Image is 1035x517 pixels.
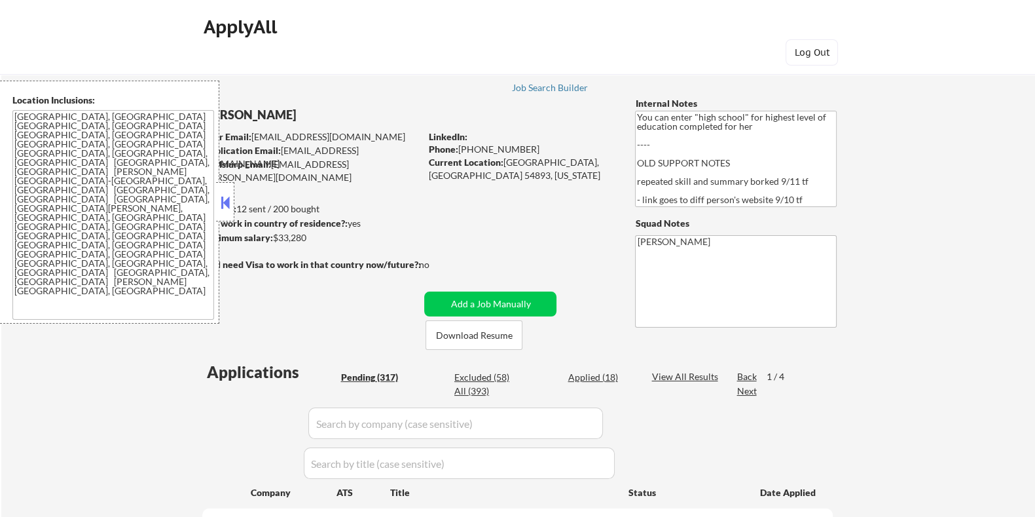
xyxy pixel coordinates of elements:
[202,259,420,270] strong: Will need Visa to work in that country now/future?:
[250,486,336,499] div: Company
[390,486,615,499] div: Title
[206,364,336,380] div: Applications
[202,232,272,243] strong: Minimum salary:
[428,157,503,168] strong: Current Location:
[202,231,420,244] div: $33,280
[628,480,740,504] div: Status
[202,159,270,170] strong: Mailslurp Email:
[418,258,456,271] div: no
[202,158,420,183] div: [EMAIL_ADDRESS][PERSON_NAME][DOMAIN_NAME]
[336,486,390,499] div: ATS
[512,83,589,92] div: Job Search Builder
[454,371,520,384] div: Excluded (58)
[202,217,416,230] div: yes
[736,385,757,398] div: Next
[651,370,721,383] div: View All Results
[202,202,420,216] div: 12 sent / 200 bought
[568,371,633,384] div: Applied (18)
[428,143,613,156] div: [PHONE_NUMBER]
[635,97,837,110] div: Internal Notes
[428,144,458,155] strong: Phone:
[340,371,406,384] div: Pending (317)
[12,94,214,107] div: Location Inclusions:
[736,370,757,383] div: Back
[202,107,471,123] div: [PERSON_NAME]
[308,408,603,439] input: Search by company (case sensitive)
[202,218,347,229] strong: Can work in country of residence?:
[786,39,838,66] button: Log Out
[635,217,837,230] div: Squad Notes
[428,156,613,182] div: [GEOGRAPHIC_DATA], [GEOGRAPHIC_DATA] 54893, [US_STATE]
[766,370,796,383] div: 1 / 4
[203,130,420,144] div: [EMAIL_ADDRESS][DOMAIN_NAME]
[203,145,280,156] strong: Application Email:
[759,486,817,499] div: Date Applied
[454,385,520,398] div: All (393)
[424,292,556,316] button: Add a Job Manually
[512,83,589,96] a: Job Search Builder
[426,320,522,350] button: Download Resume
[428,131,467,142] strong: LinkedIn:
[203,16,280,38] div: ApplyAll
[203,144,420,170] div: [EMAIL_ADDRESS][DOMAIN_NAME]
[304,448,615,479] input: Search by title (case sensitive)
